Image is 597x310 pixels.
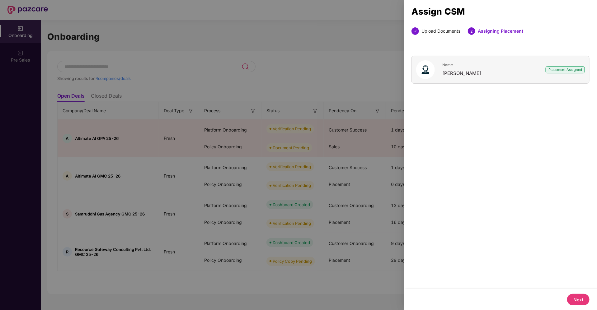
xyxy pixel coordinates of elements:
div: Assign CSM [411,8,590,15]
div: Assigning Placement [478,27,523,35]
button: Next [567,294,590,305]
div: Upload Documents [421,27,460,35]
span: check [413,29,417,33]
span: [PERSON_NAME] [442,70,481,76]
div: Placement Assigned [546,66,585,73]
span: Name [442,62,481,67]
span: 2 [470,29,473,34]
img: svg+xml;base64,PHN2ZyB4bWxucz0iaHR0cDovL3d3dy53My5vcmcvMjAwMC9zdmciIHhtbG5zOnhsaW5rPSJodHRwOi8vd3... [416,60,435,79]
